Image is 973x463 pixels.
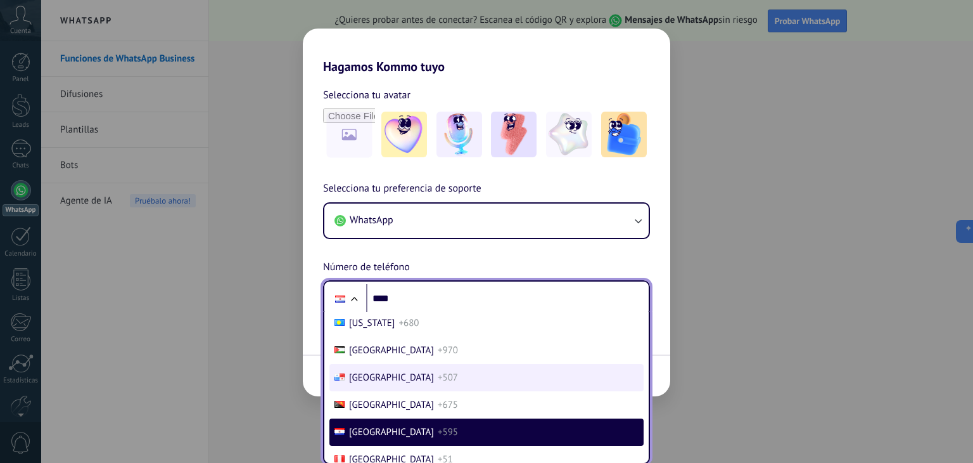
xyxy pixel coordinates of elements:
[491,112,537,157] img: -3.jpeg
[438,399,458,411] span: +675
[328,285,352,312] div: Paraguay: + 595
[34,74,44,84] img: tab_domain_overview_orange.svg
[324,204,649,238] button: WhatsApp
[349,317,395,329] span: [US_STATE]
[546,112,592,157] img: -4.jpeg
[436,112,482,157] img: -2.jpeg
[350,214,393,226] span: WhatsApp
[349,372,434,384] span: [GEOGRAPHIC_DATA]
[35,20,62,30] div: v 4.0.25
[48,75,113,83] div: Domain Overview
[126,74,136,84] img: tab_keywords_by_traffic_grey.svg
[20,20,30,30] img: logo_orange.svg
[33,33,139,43] div: Domain: [DOMAIN_NAME]
[140,75,213,83] div: Keywords by Traffic
[438,426,458,438] span: +595
[349,399,434,411] span: [GEOGRAPHIC_DATA]
[601,112,647,157] img: -5.jpeg
[323,181,481,197] span: Selecciona tu preferencia de soporte
[323,87,410,103] span: Selecciona tu avatar
[398,317,419,329] span: +680
[20,33,30,43] img: website_grey.svg
[349,344,434,356] span: [GEOGRAPHIC_DATA]
[438,372,458,384] span: +507
[303,29,670,74] h2: Hagamos Kommo tuyo
[438,344,458,356] span: +970
[381,112,427,157] img: -1.jpeg
[323,259,410,276] span: Número de teléfono
[349,426,434,438] span: [GEOGRAPHIC_DATA]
